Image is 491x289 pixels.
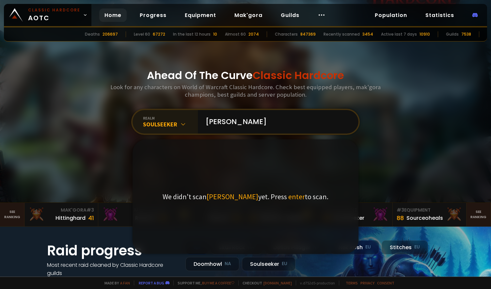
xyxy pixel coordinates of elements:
[173,31,211,37] div: In the last 12 hours
[108,83,383,98] h3: Look for any characters on World of Warcraft Classic Hardcore. Check best equipped players, mak'g...
[47,261,178,277] h4: Most recent raid cleaned by Classic Hardcore guilds
[288,192,305,201] span: enter
[300,31,316,37] div: 847369
[360,281,374,285] a: Privacy
[420,31,430,37] div: 10910
[229,8,268,22] a: Mak'gora
[225,31,246,37] div: Almost 60
[47,240,178,261] h1: Raid progress
[143,120,198,128] div: Soulseeker
[213,31,217,37] div: 10
[377,281,394,285] a: Consent
[242,257,295,271] div: Soulseeker
[263,281,292,285] a: [DOMAIN_NAME]
[143,116,198,120] div: realm
[153,31,165,37] div: 67272
[147,68,344,83] h1: Ahead Of The Curve
[85,31,100,37] div: Deaths
[461,31,471,37] div: 7538
[103,31,118,37] div: 206697
[397,207,462,214] div: Equipment
[87,207,94,213] span: # 3
[135,8,172,22] a: Progress
[370,8,412,22] a: Population
[393,203,467,226] a: #3Equipment88Sourceoheals
[202,281,234,285] a: Buy me a coffee
[276,8,305,22] a: Guilds
[365,244,371,250] small: EU
[253,68,344,83] span: Classic Hardcore
[4,4,91,26] a: Classic HardcoreAOTC
[180,8,221,22] a: Equipment
[282,261,287,267] small: EU
[163,192,328,201] p: We didn't scan yet. Press to scan.
[467,203,491,226] a: Seeranking
[99,8,127,22] a: Home
[134,31,150,37] div: Level 60
[101,281,130,285] span: Made by
[28,7,80,13] small: Classic Hardcore
[324,31,360,37] div: Recently scanned
[420,8,459,22] a: Statistics
[139,281,164,285] a: Report a bug
[248,31,259,37] div: 2074
[202,110,351,134] input: Search a character...
[346,281,358,285] a: Terms
[207,192,258,201] span: [PERSON_NAME]
[397,207,404,213] span: # 3
[28,7,80,23] span: AOTC
[55,214,86,222] div: Hittinghard
[397,214,404,222] div: 88
[120,281,130,285] a: a fan
[28,207,94,214] div: Mak'Gora
[362,31,373,37] div: 3454
[382,240,428,254] div: Stitches
[24,203,98,226] a: Mak'Gora#3Hittinghard41
[225,261,231,267] small: NA
[98,203,172,226] a: Mak'Gora#2Rivench100
[446,31,459,37] div: Guilds
[88,214,94,222] div: 41
[381,31,417,37] div: Active last 7 days
[102,207,168,214] div: Mak'Gora
[296,281,335,285] span: v. d752d5 - production
[414,244,420,250] small: EU
[185,257,239,271] div: Doomhowl
[173,281,234,285] span: Support me,
[238,281,292,285] span: Checkout
[275,31,298,37] div: Characters
[406,214,443,222] div: Sourceoheals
